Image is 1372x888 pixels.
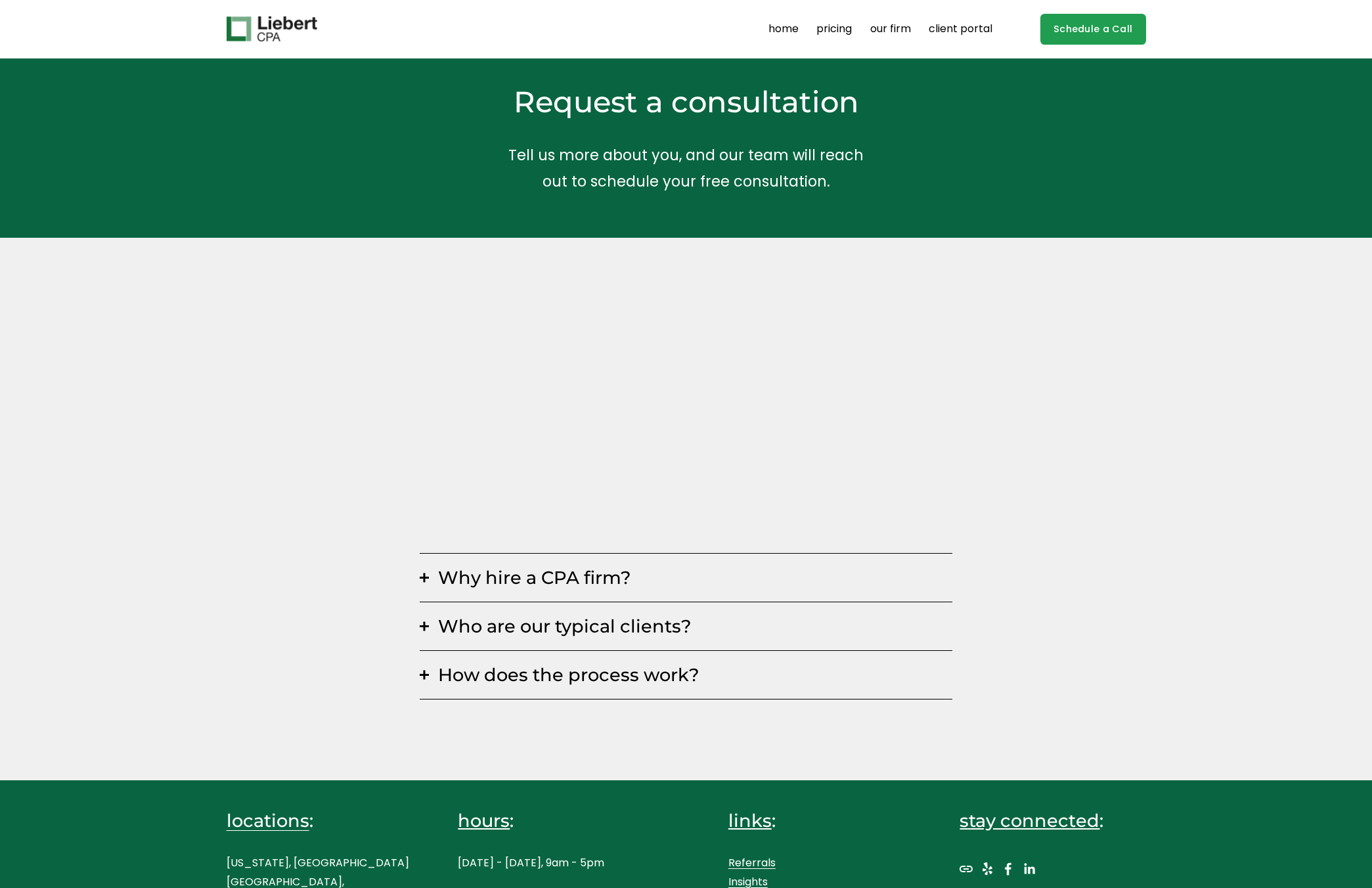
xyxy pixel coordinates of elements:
[1002,862,1015,876] a: Facebook
[768,18,799,39] a: home
[420,554,953,602] button: Why hire a CPA firm?
[960,809,1145,833] h4: :
[420,651,953,699] button: How does the process work?
[870,18,911,39] a: our firm
[960,862,973,876] a: URL
[381,83,992,121] h2: Request a consultation
[381,142,992,195] p: Tell us more about you, and our team will reach out to schedule your free consultation.
[458,854,644,873] p: [DATE] - [DATE], 9am - 5pm
[429,615,953,637] span: Who are our typical clients?
[458,810,510,832] span: hours
[929,18,992,39] a: client portal
[227,809,309,833] a: locations
[1023,862,1036,876] a: LinkedIn
[458,809,644,833] h4: :
[429,567,953,588] span: Why hire a CPA firm?
[981,862,994,876] a: Yelp
[420,283,953,382] iframe: Form 0
[728,809,914,833] h4: :
[1040,14,1146,45] a: Schedule a Call
[227,809,412,833] h4: :
[728,854,776,873] a: Referrals
[960,810,1099,832] span: stay connected
[429,664,953,686] span: How does the process work?
[728,810,772,832] span: links
[227,16,317,41] img: Liebert CPA
[420,602,953,650] button: Who are our typical clients?
[816,18,852,39] a: pricing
